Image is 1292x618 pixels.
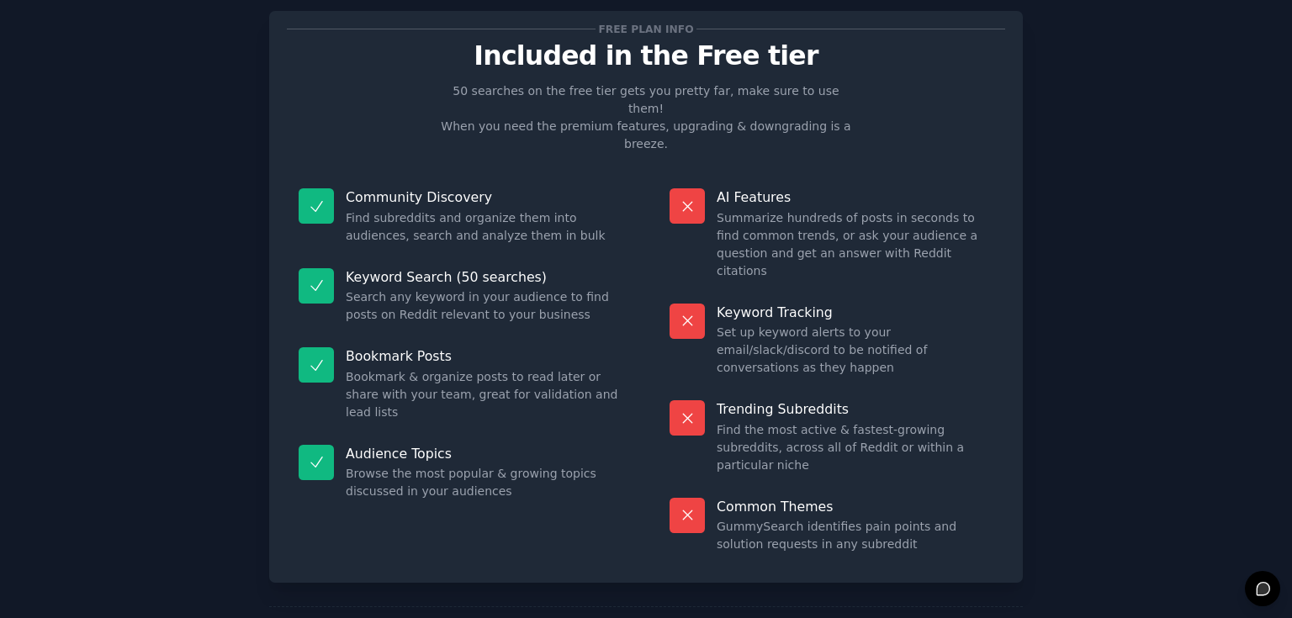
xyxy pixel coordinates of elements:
dd: Browse the most popular & growing topics discussed in your audiences [346,465,622,500]
dd: Bookmark & organize posts to read later or share with your team, great for validation and lead lists [346,368,622,421]
p: Keyword Tracking [717,304,993,321]
p: Trending Subreddits [717,400,993,418]
p: Common Themes [717,498,993,515]
p: Community Discovery [346,188,622,206]
dd: Set up keyword alerts to your email/slack/discord to be notified of conversations as they happen [717,324,993,377]
p: AI Features [717,188,993,206]
dd: GummySearch identifies pain points and solution requests in any subreddit [717,518,993,553]
dd: Summarize hundreds of posts in seconds to find common trends, or ask your audience a question and... [717,209,993,280]
p: 50 searches on the free tier gets you pretty far, make sure to use them! When you need the premiu... [434,82,858,153]
span: Free plan info [596,20,696,38]
p: Bookmark Posts [346,347,622,365]
dd: Search any keyword in your audience to find posts on Reddit relevant to your business [346,288,622,324]
dd: Find the most active & fastest-growing subreddits, across all of Reddit or within a particular niche [717,421,993,474]
p: Audience Topics [346,445,622,462]
dd: Find subreddits and organize them into audiences, search and analyze them in bulk [346,209,622,245]
p: Keyword Search (50 searches) [346,268,622,286]
p: Included in the Free tier [287,41,1005,71]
